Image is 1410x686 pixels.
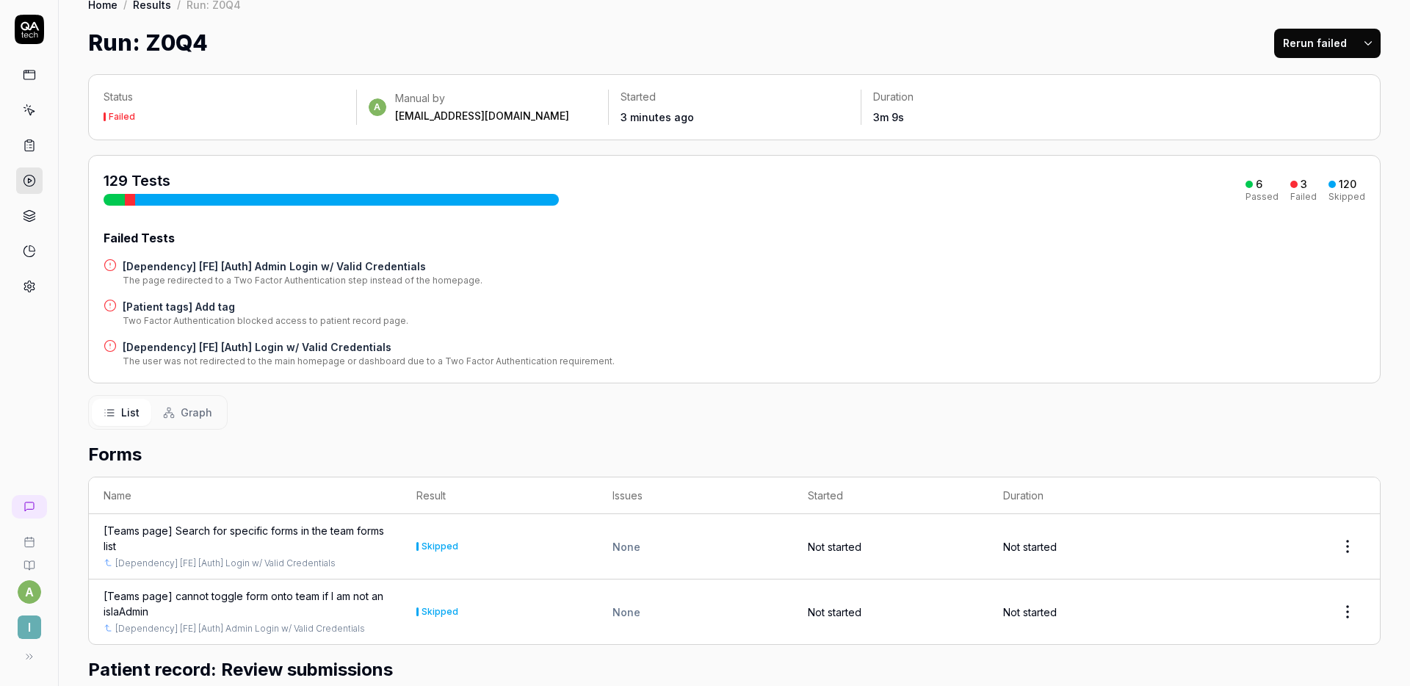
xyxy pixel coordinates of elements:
[369,98,386,116] span: a
[793,580,988,644] td: Not started
[1274,29,1356,58] button: Rerun failed
[598,477,793,514] th: Issues
[104,172,170,189] span: 129 Tests
[395,91,569,106] div: Manual by
[115,622,365,635] a: [Dependency] [FE] [Auth] Admin Login w/ Valid Credentials
[115,557,336,570] a: [Dependency] [FE] [Auth] Login w/ Valid Credentials
[109,112,135,121] div: Failed
[621,111,694,123] time: 3 minutes ago
[6,548,52,571] a: Documentation
[104,229,1365,247] div: Failed Tests
[181,405,212,420] span: Graph
[123,314,408,328] div: Two Factor Authentication blocked access to patient record page.
[988,477,1184,514] th: Duration
[395,109,569,123] div: [EMAIL_ADDRESS][DOMAIN_NAME]
[988,580,1184,644] td: Not started
[1301,178,1307,191] div: 3
[123,339,615,355] a: [Dependency] [FE] [Auth] Login w/ Valid Credentials
[123,355,615,368] div: The user was not redirected to the main homepage or dashboard due to a Two Factor Authentication ...
[104,523,387,554] a: [Teams page] Search for specific forms in the team forms list
[18,580,41,604] button: a
[88,26,208,59] h1: Run: Z0Q4
[88,657,1381,683] h2: Patient record: Review submissions
[621,90,849,104] p: Started
[1245,192,1279,201] div: Passed
[121,405,140,420] span: List
[1256,178,1262,191] div: 6
[988,514,1184,580] td: Not started
[612,604,778,620] div: None
[422,542,458,551] div: Skipped
[793,477,988,514] th: Started
[793,514,988,580] td: Not started
[6,604,52,642] button: I
[1339,178,1356,191] div: 120
[12,495,47,519] a: New conversation
[1290,192,1317,201] div: Failed
[612,539,778,555] div: None
[123,259,482,274] a: [Dependency] [FE] [Auth] Admin Login w/ Valid Credentials
[92,399,151,426] button: List
[88,441,1381,468] h2: Forms
[123,299,408,314] a: [Patient tags] Add tag
[873,90,1102,104] p: Duration
[104,90,344,104] p: Status
[18,615,41,639] span: I
[402,477,597,514] th: Result
[422,607,458,616] div: Skipped
[123,274,482,287] div: The page redirected to a Two Factor Authentication step instead of the homepage.
[6,524,52,548] a: Book a call with us
[89,477,402,514] th: Name
[1328,192,1365,201] div: Skipped
[104,588,387,619] a: [Teams page] cannot toggle form onto team if I am not an islaAdmin
[151,399,224,426] button: Graph
[873,111,904,123] time: 3m 9s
